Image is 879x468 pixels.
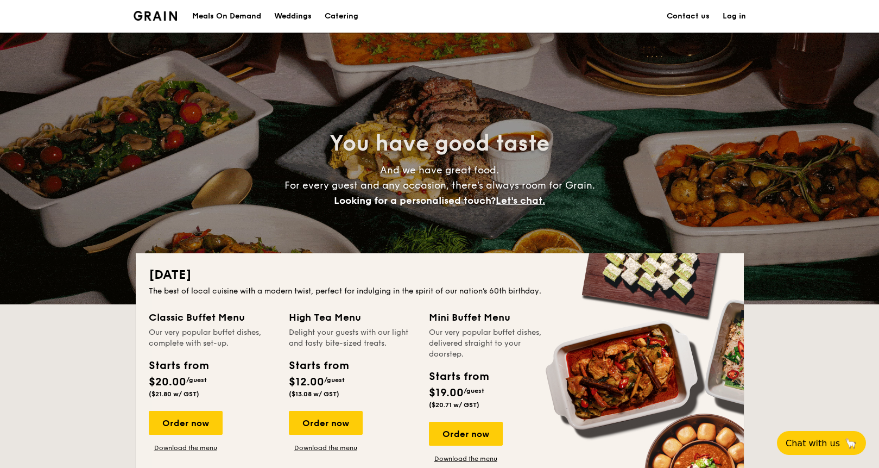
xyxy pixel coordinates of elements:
div: Classic Buffet Menu [149,310,276,325]
span: Looking for a personalised touch? [334,195,496,207]
img: Grain [134,11,178,21]
span: You have good taste [330,130,549,157]
a: Download the menu [149,444,223,452]
a: Logotype [134,11,178,21]
div: The best of local cuisine with a modern twist, perfect for indulging in the spirit of our nation’... [149,286,731,297]
a: Download the menu [429,454,503,463]
button: Chat with us🦙 [777,431,866,455]
a: Download the menu [289,444,363,452]
span: /guest [464,387,484,395]
h2: [DATE] [149,266,731,284]
span: Let's chat. [496,195,545,207]
div: Order now [149,411,223,435]
span: ($21.80 w/ GST) [149,390,199,398]
div: Mini Buffet Menu [429,310,556,325]
div: High Tea Menu [289,310,416,325]
span: $12.00 [289,376,324,389]
span: 🦙 [844,437,857,450]
div: Order now [429,422,503,446]
div: Order now [289,411,363,435]
span: And we have great food. For every guest and any occasion, there’s always room for Grain. [284,164,595,207]
div: Our very popular buffet dishes, complete with set-up. [149,327,276,349]
div: Delight your guests with our light and tasty bite-sized treats. [289,327,416,349]
span: ($20.71 w/ GST) [429,401,479,409]
span: $20.00 [149,376,186,389]
span: /guest [186,376,207,384]
div: Starts from [289,358,348,374]
div: Starts from [149,358,208,374]
span: /guest [324,376,345,384]
span: $19.00 [429,386,464,400]
div: Our very popular buffet dishes, delivered straight to your doorstep. [429,327,556,360]
span: ($13.08 w/ GST) [289,390,339,398]
span: Chat with us [786,438,840,448]
div: Starts from [429,369,488,385]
